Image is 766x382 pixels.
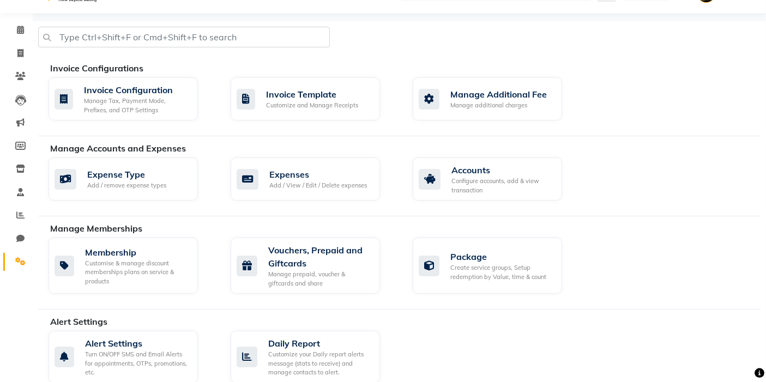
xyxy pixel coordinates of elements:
[450,263,553,281] div: Create service groups, Setup redemption by Value, time & count
[84,83,189,96] div: Invoice Configuration
[268,350,371,377] div: Customize your Daily report alerts message (stats to receive) and manage contacts to alert.
[266,88,358,101] div: Invoice Template
[38,27,330,47] input: Type Ctrl+Shift+F or Cmd+Shift+F to search
[451,163,553,177] div: Accounts
[85,350,189,377] div: Turn ON/OFF SMS and Email Alerts for appointments, OTPs, promotions, etc.
[87,168,166,181] div: Expense Type
[413,157,578,201] a: AccountsConfigure accounts, add & view transaction
[266,101,358,110] div: Customize and Manage Receipts
[268,270,371,288] div: Manage prepaid, voucher & giftcards and share
[413,238,578,294] a: PackageCreate service groups, Setup redemption by Value, time & count
[231,77,396,120] a: Invoice TemplateCustomize and Manage Receipts
[269,168,367,181] div: Expenses
[231,238,396,294] a: Vouchers, Prepaid and GiftcardsManage prepaid, voucher & giftcards and share
[85,246,189,259] div: Membership
[87,181,166,190] div: Add / remove expense types
[450,88,547,101] div: Manage Additional Fee
[268,337,371,350] div: Daily Report
[49,77,214,120] a: Invoice ConfigurationManage Tax, Payment Mode, Prefixes, and OTP Settings
[231,157,396,201] a: ExpensesAdd / View / Edit / Delete expenses
[269,181,367,190] div: Add / View / Edit / Delete expenses
[49,238,214,294] a: MembershipCustomise & manage discount memberships plans on service & products
[85,337,189,350] div: Alert Settings
[451,177,553,195] div: Configure accounts, add & view transaction
[84,96,189,114] div: Manage Tax, Payment Mode, Prefixes, and OTP Settings
[450,101,547,110] div: Manage additional charges
[268,244,371,270] div: Vouchers, Prepaid and Giftcards
[450,250,553,263] div: Package
[413,77,578,120] a: Manage Additional FeeManage additional charges
[85,259,189,286] div: Customise & manage discount memberships plans on service & products
[49,157,214,201] a: Expense TypeAdd / remove expense types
